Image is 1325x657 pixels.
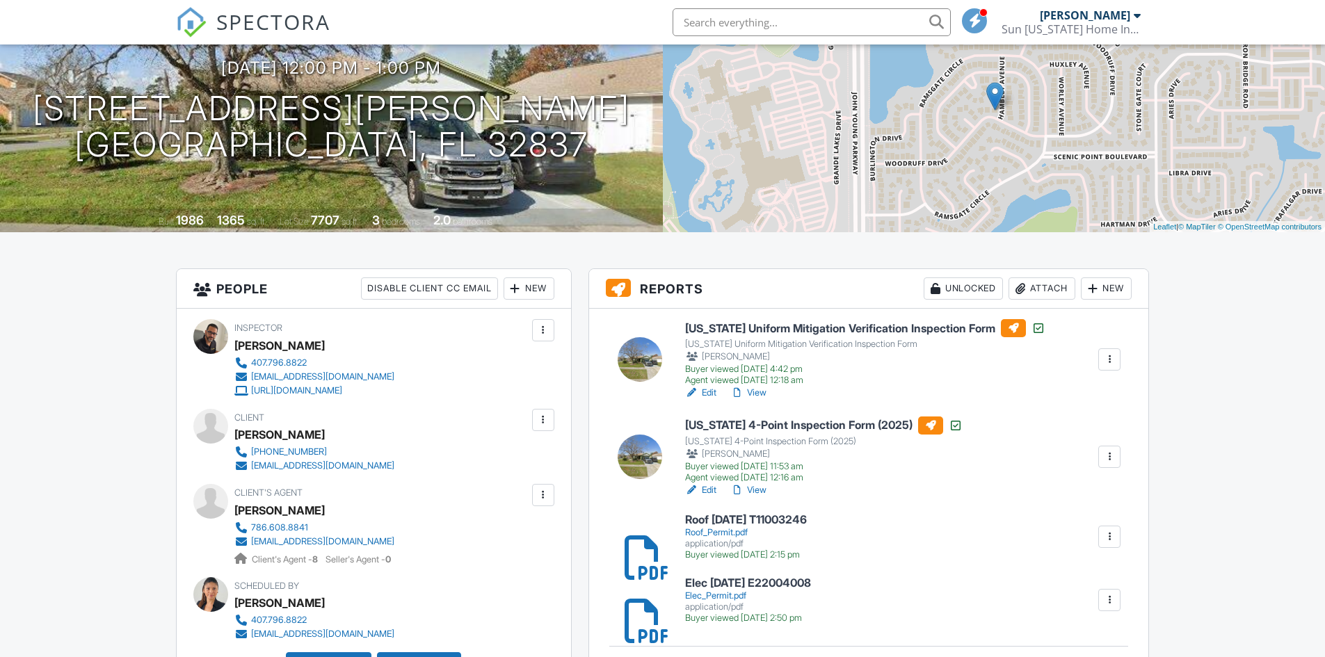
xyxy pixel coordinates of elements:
[247,216,266,227] span: sq. ft.
[159,216,174,227] span: Built
[234,613,394,627] a: 407.796.8822
[685,319,1045,337] h6: [US_STATE] Uniform Mitigation Verification Inspection Form
[673,8,951,36] input: Search everything...
[251,615,307,626] div: 407.796.8822
[685,577,811,590] h6: Elec [DATE] E22004008
[589,269,1149,309] h3: Reports
[685,472,963,483] div: Agent viewed [DATE] 12:16 am
[685,514,807,560] a: Roof [DATE] T11003246 Roof_Permit.pdf application/pdf Buyer viewed [DATE] 2:15 pm
[326,554,391,565] span: Seller's Agent -
[685,590,811,601] div: Elec_Permit.pdf
[234,592,325,613] div: [PERSON_NAME]
[730,483,766,497] a: View
[312,554,318,565] strong: 8
[1150,221,1325,233] div: |
[234,370,394,384] a: [EMAIL_ADDRESS][DOMAIN_NAME]
[280,216,309,227] span: Lot Size
[234,323,282,333] span: Inspector
[685,577,811,624] a: Elec [DATE] E22004008 Elec_Permit.pdf application/pdf Buyer viewed [DATE] 2:50 pm
[1009,277,1075,300] div: Attach
[730,386,766,400] a: View
[251,536,394,547] div: [EMAIL_ADDRESS][DOMAIN_NAME]
[234,412,264,423] span: Client
[1040,8,1130,22] div: [PERSON_NAME]
[685,375,1045,386] div: Agent viewed [DATE] 12:18 am
[1002,22,1141,36] div: Sun Florida Home Inspections, Inc.
[685,350,1045,364] div: [PERSON_NAME]
[251,371,394,382] div: [EMAIL_ADDRESS][DOMAIN_NAME]
[361,277,498,300] div: Disable Client CC Email
[382,216,420,227] span: bedrooms
[1153,222,1176,231] a: Leaflet
[685,601,811,613] div: application/pdf
[685,416,963,483] a: [US_STATE] 4-Point Inspection Form (2025) [US_STATE] 4-Point Inspection Form (2025) [PERSON_NAME]...
[251,446,327,457] div: [PHONE_NUMBER]
[685,461,963,472] div: Buyer viewed [DATE] 11:53 am
[234,627,394,641] a: [EMAIL_ADDRESS][DOMAIN_NAME]
[685,514,807,526] h6: Roof [DATE] T11003246
[234,459,394,473] a: [EMAIL_ADDRESS][DOMAIN_NAME]
[372,213,380,227] div: 3
[234,500,325,521] a: [PERSON_NAME]
[234,356,394,370] a: 407.796.8822
[1218,222,1322,231] a: © OpenStreetMap contributors
[685,538,807,549] div: application/pdf
[342,216,359,227] span: sq.ft.
[685,319,1045,386] a: [US_STATE] Uniform Mitigation Verification Inspection Form [US_STATE] Uniform Mitigation Verifica...
[685,416,963,435] h6: [US_STATE] 4-Point Inspection Form (2025)
[685,613,811,624] div: Buyer viewed [DATE] 2:50 pm
[685,527,807,538] div: Roof_Permit.pdf
[234,424,325,445] div: [PERSON_NAME]
[234,445,394,459] a: [PHONE_NUMBER]
[685,549,807,560] div: Buyer viewed [DATE] 2:15 pm
[251,628,394,640] div: [EMAIL_ADDRESS][DOMAIN_NAME]
[252,554,320,565] span: Client's Agent -
[251,357,307,368] div: 407.796.8822
[685,339,1045,350] div: [US_STATE] Uniform Mitigation Verification Inspection Form
[924,277,1003,300] div: Unlocked
[685,483,716,497] a: Edit
[685,386,716,400] a: Edit
[33,90,630,164] h1: [STREET_ADDRESS][PERSON_NAME] [GEOGRAPHIC_DATA], FL 32837
[234,384,394,398] a: [URL][DOMAIN_NAME]
[1178,222,1216,231] a: © MapTiler
[311,213,339,227] div: 7707
[176,213,204,227] div: 1986
[433,213,451,227] div: 2.0
[251,385,342,396] div: [URL][DOMAIN_NAME]
[177,269,571,309] h3: People
[176,7,207,38] img: The Best Home Inspection Software - Spectora
[217,213,245,227] div: 1365
[234,521,394,535] a: 786.608.8841
[234,335,325,356] div: [PERSON_NAME]
[1081,277,1132,300] div: New
[504,277,554,300] div: New
[234,535,394,549] a: [EMAIL_ADDRESS][DOMAIN_NAME]
[234,487,303,498] span: Client's Agent
[251,460,394,471] div: [EMAIL_ADDRESS][DOMAIN_NAME]
[453,216,492,227] span: bathrooms
[685,436,963,447] div: [US_STATE] 4-Point Inspection Form (2025)
[234,581,299,591] span: Scheduled By
[685,447,963,461] div: [PERSON_NAME]
[176,19,330,48] a: SPECTORA
[216,7,330,36] span: SPECTORA
[685,364,1045,375] div: Buyer viewed [DATE] 4:42 pm
[251,522,308,533] div: 786.608.8841
[221,58,441,77] h3: [DATE] 12:00 pm - 1:00 pm
[385,554,391,565] strong: 0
